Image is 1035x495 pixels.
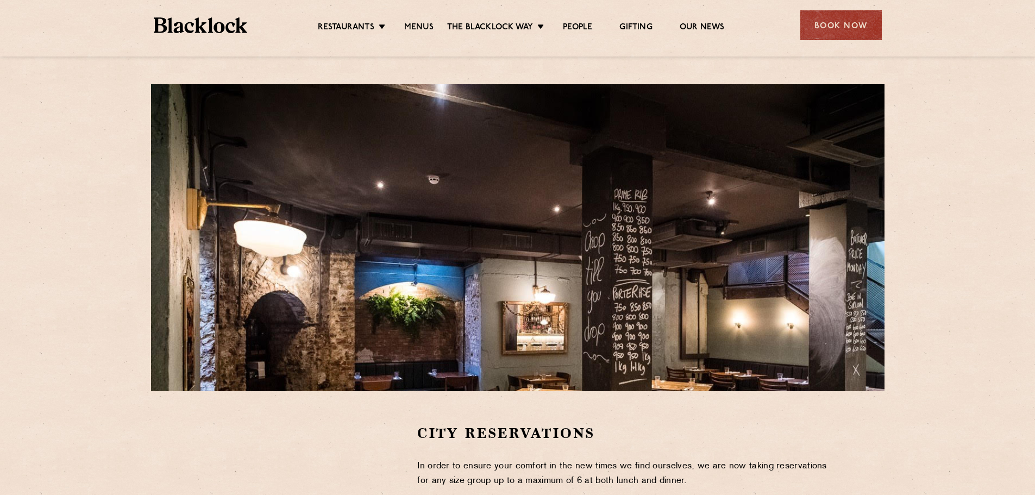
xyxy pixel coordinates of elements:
a: Restaurants [318,22,374,34]
h2: City Reservations [417,424,834,443]
a: Gifting [619,22,652,34]
div: Book Now [800,10,882,40]
a: Our News [680,22,725,34]
img: BL_Textured_Logo-footer-cropped.svg [154,17,248,33]
a: Menus [404,22,434,34]
p: In order to ensure your comfort in the new times we find ourselves, we are now taking reservation... [417,459,834,488]
a: People [563,22,592,34]
a: The Blacklock Way [447,22,533,34]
